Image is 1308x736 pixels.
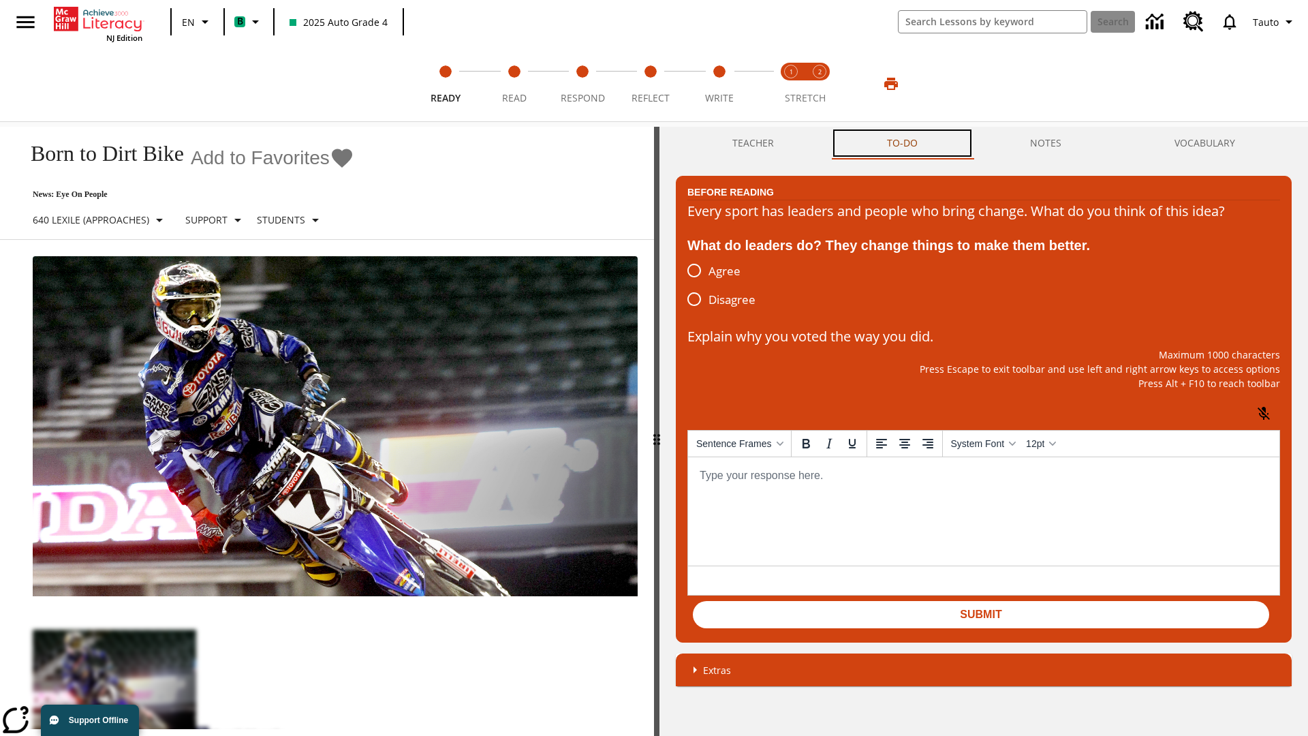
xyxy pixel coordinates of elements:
p: Extras [703,663,731,677]
span: EN [182,15,195,29]
div: Home [54,4,142,43]
div: activity [659,127,1308,736]
button: Underline [841,432,864,455]
button: Align left [870,432,893,455]
button: Read step 2 of 5 [474,46,553,121]
div: Instructional Panel Tabs [676,127,1292,159]
span: Reflect [632,91,670,104]
button: NOTES [974,127,1119,159]
button: Teacher [676,127,830,159]
button: Select Lexile, 640 Lexile (Approaches) [27,208,173,232]
button: Stretch Respond step 2 of 2 [800,46,839,121]
span: Disagree [708,291,756,309]
span: 12pt [1026,438,1044,449]
p: Explain why you voted the way you did. [687,326,1280,348]
input: search field [899,11,1087,33]
span: Tauto [1253,15,1279,29]
button: Boost Class color is mint green. Change class color [229,10,269,34]
p: Press Escape to exit toolbar and use left and right arrow keys to access options [687,362,1280,376]
p: Students [257,213,305,227]
p: 640 Lexile (Approaches) [33,213,149,227]
div: poll [687,256,766,313]
p: Support [185,213,228,227]
span: 2025 Auto Grade 4 [290,15,388,29]
button: Write step 5 of 5 [680,46,759,121]
button: Reflect step 4 of 5 [611,46,690,121]
button: Open side menu [5,2,46,42]
button: Align right [916,432,939,455]
span: Agree [708,262,741,280]
button: Select Student [251,208,329,232]
div: Every sport has leaders and people who bring change. What do you think of this idea? [687,200,1280,222]
button: Stretch Read step 1 of 2 [771,46,811,121]
button: Print [869,72,913,96]
button: Scaffolds, Support [180,208,251,232]
span: Support Offline [69,716,128,725]
span: Sentence Frames [696,438,772,449]
a: Data Center [1138,3,1175,41]
text: 1 [790,67,793,76]
button: Italic [817,432,841,455]
button: Bold [794,432,817,455]
span: Respond [561,91,605,104]
button: Fonts [946,432,1021,455]
button: VOCABULARY [1118,127,1292,159]
button: Language: EN, Select a language [176,10,219,34]
div: What do leaders do? They change things to make them better. [687,234,1280,256]
button: Profile/Settings [1247,10,1303,34]
div: Press Enter or Spacebar and then press right and left arrow keys to move the slider [654,127,659,736]
h1: Born to Dirt Bike [16,141,184,166]
button: Respond step 3 of 5 [543,46,622,121]
button: Font sizes [1021,432,1061,455]
span: Read [502,91,527,104]
p: Press Alt + F10 to reach toolbar [687,376,1280,390]
p: News: Eye On People [16,189,354,200]
span: NJ Edition [106,33,142,43]
button: Ready step 1 of 5 [406,46,485,121]
button: Submit [693,601,1269,628]
button: Add to Favorites - Born to Dirt Bike [191,146,354,170]
a: Notifications [1212,4,1247,40]
span: System Font [951,438,1005,449]
a: Resource Center, Will open in new tab [1175,3,1212,40]
button: Click to activate and allow voice recognition [1247,397,1280,430]
h2: Before Reading [687,185,774,200]
button: Align center [893,432,916,455]
iframe: Rich Text Area. Press ALT-0 for help. [688,457,1279,566]
span: Add to Favorites [191,147,330,169]
span: STRETCH [785,91,826,104]
button: TO-DO [830,127,974,159]
span: B [237,13,243,30]
span: Write [705,91,734,104]
button: Support Offline [41,705,139,736]
div: Extras [676,654,1292,686]
p: Maximum 1000 characters [687,348,1280,362]
span: Ready [431,91,461,104]
text: 2 [818,67,822,76]
button: Sentence Frames [691,432,788,455]
img: Motocross racer James Stewart flies through the air on his dirt bike. [33,256,638,597]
